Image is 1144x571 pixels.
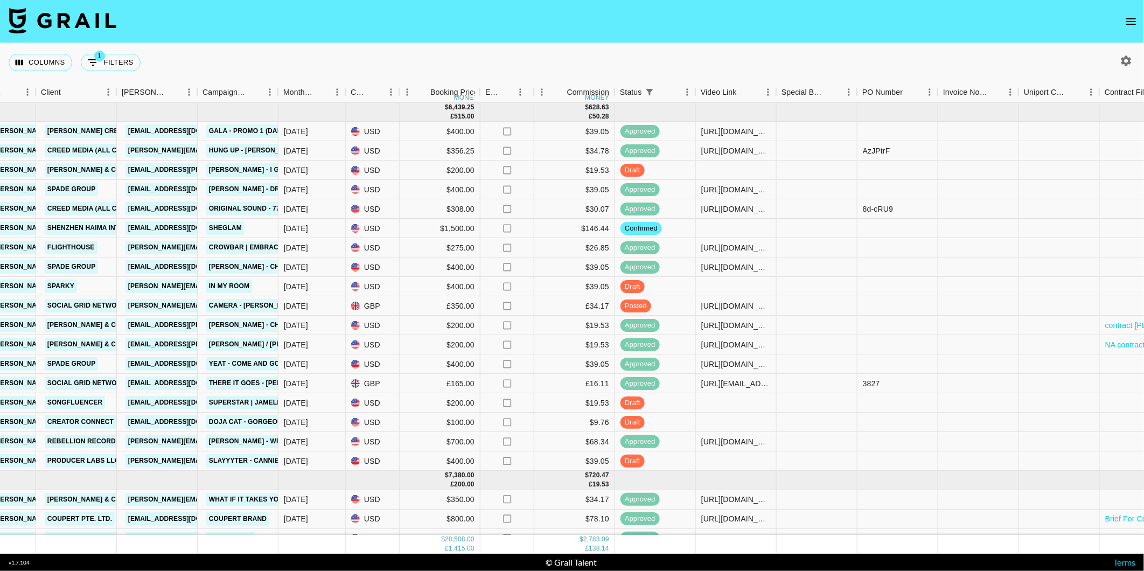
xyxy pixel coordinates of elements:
div: $39.05 [534,180,615,199]
div: 138.14 [589,544,609,553]
div: Sep '25 [284,126,308,137]
button: Sort [826,85,841,100]
div: https://www.tiktok.com/@thekfamily33/video/7546341330545298718?is_from_webapp=1&sender_device=pc&... [701,359,771,370]
a: Flighthouse [45,241,97,254]
a: Spade Group [45,260,98,274]
a: [PERSON_NAME] - Changed Things [206,318,333,332]
div: $800.00 [400,510,480,529]
button: Menu [181,84,197,100]
div: $ [441,535,445,544]
div: PO Number [857,82,938,103]
div: https://www.tiktok.com/@thekfamily33/photo/7551593214432529695?is_from_webapp=1&sender_device=pc&... [701,262,771,273]
span: draft [620,282,645,292]
div: $ [580,535,583,544]
span: approved [620,127,660,137]
span: draft [620,456,645,466]
div: Uniport Contact Email [1019,82,1099,103]
a: Creed Media (All Campaigns) [45,144,157,157]
div: $700.00 [400,432,480,451]
div: $19.53 [534,335,615,354]
div: $275.00 [400,238,480,257]
div: 3827 [863,378,880,389]
button: Sort [987,85,1002,100]
button: Menu [841,84,857,100]
div: 50.28 [592,112,609,121]
a: [EMAIL_ADDRESS][DOMAIN_NAME] [125,377,246,390]
div: USD [346,393,400,413]
div: USD [346,277,400,296]
a: [EMAIL_ADDRESS][PERSON_NAME][DOMAIN_NAME] [125,338,301,351]
div: $400.00 [400,180,480,199]
a: [EMAIL_ADDRESS][DOMAIN_NAME] [125,396,246,409]
a: [PERSON_NAME] - I got a feeling [206,163,327,177]
span: approved [620,262,660,273]
a: Spade Group [45,183,98,196]
div: Sep '25 [284,281,308,292]
a: [PERSON_NAME][EMAIL_ADDRESS][PERSON_NAME][DOMAIN_NAME] [125,299,357,312]
div: Sep '25 [284,301,308,311]
div: https://www.tiktok.com/@rawlinsness/video/7551843778517077278?is_from_webapp=1&sender_device=pc&w... [701,126,771,137]
button: Sort [903,85,918,100]
div: USD [346,238,400,257]
button: Menu [19,84,36,100]
button: Menu [1002,84,1019,100]
div: USD [346,335,400,354]
div: $2,000.00 [400,529,480,548]
a: Songfluencer [45,396,105,409]
div: https://www.tiktok.com/@alexxisreedd/video/7548205214969498902?is_from_webapp=1&sender_device=pc&... [701,320,771,331]
div: Month Due [283,82,314,103]
div: USD [346,122,400,141]
a: Social Grid Network Limited [45,377,157,390]
div: 28,508.00 [445,535,475,544]
div: https://www.tiktok.com/@thekfamily33/video/7552948937410235662?is_from_webapp=1&sender_device=pc&... [701,436,771,447]
div: $39.05 [534,451,615,471]
button: Select columns [9,54,72,71]
div: https://www.tiktok.com/@cozmo3lg/photo/7551440511890951446?is_from_webapp=1&sender_device=pc&web_... [701,301,771,311]
a: Camera - [PERSON_NAME] [206,299,302,312]
span: approved [620,379,660,389]
div: $400.00 [400,451,480,471]
button: open drawer [1120,11,1142,32]
div: Video Link [695,82,776,103]
div: Sep '25 [284,378,308,389]
div: $19.53 [534,393,615,413]
div: Expenses: Remove Commission? [485,82,500,103]
div: $400.00 [400,257,480,277]
div: money [585,94,609,101]
div: https://www.tiktok.com/@yomidun/video/7553601692638432519?is_from_webapp=1&sender_device=pc&web_i... [701,204,771,214]
div: £ [445,544,449,553]
a: COUPERT PTE. LTD. [45,512,115,526]
span: draft [620,165,645,176]
div: Currency [345,82,399,103]
a: Slayyyter - CANNIBALISM! [206,454,305,468]
div: Booking Price [430,82,478,103]
div: £34.17 [534,296,615,316]
button: Menu [679,84,695,100]
div: Expenses: Remove Commission? [480,82,534,103]
div: Aug '25 [284,494,308,505]
div: USD [346,180,400,199]
a: GALA - Promo 1 (Dance Clip A) [206,124,319,138]
div: £350.00 [400,296,480,316]
div: https://www.tiktok.com/@yomidun/video/7534403183397866757?is_from_webapp=1&sender_device=pc&web_i... [701,494,771,505]
div: $39.05 [534,257,615,277]
div: 720.47 [589,471,609,480]
div: $ [445,471,449,480]
a: [PERSON_NAME] / [PERSON_NAME] - Freedom (Radio Mix) Phase 2 [206,338,438,351]
button: Sort [500,85,515,100]
a: [EMAIL_ADDRESS][DOMAIN_NAME] [125,183,246,196]
div: £ [585,544,589,553]
a: Sparky [45,280,77,293]
div: Sep '25 [284,145,308,156]
div: $308.00 [400,199,480,219]
a: Doja Cat - Gorgeous [206,415,289,429]
div: Special Booking Type [782,82,826,103]
a: [EMAIL_ADDRESS][DOMAIN_NAME] [125,202,246,215]
div: $19.53 [534,316,615,335]
button: Menu [512,84,528,100]
a: [PERSON_NAME][EMAIL_ADDRESS][DOMAIN_NAME] [125,280,301,293]
span: approved [620,359,660,370]
button: Menu [534,84,550,100]
div: Campaign (Type) [197,82,278,103]
button: Menu [399,84,415,100]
